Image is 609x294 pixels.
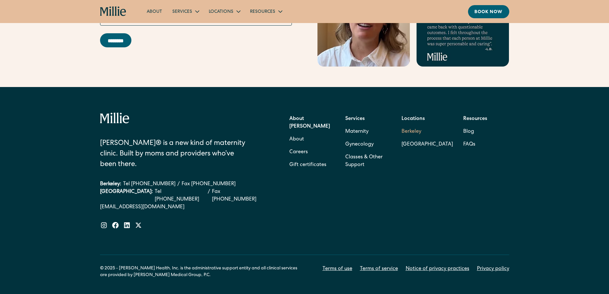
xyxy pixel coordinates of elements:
div: Resources [250,9,275,15]
div: Services [172,9,192,15]
div: Book now [474,9,503,16]
a: Notice of privacy practices [406,265,469,273]
a: Tel [PHONE_NUMBER] [123,180,176,188]
a: Privacy policy [477,265,509,273]
div: © 2025 - [PERSON_NAME] Health, Inc. is the administrative support entity and all clinical service... [100,265,305,279]
a: Gift certificates [289,159,326,171]
a: Fax [PHONE_NUMBER] [182,180,236,188]
a: Gynecology [345,138,374,151]
div: [GEOGRAPHIC_DATA]: [100,188,153,203]
div: Locations [209,9,233,15]
a: Terms of use [323,265,352,273]
a: Berkeley [402,125,453,138]
a: Fax [PHONE_NUMBER] [212,188,265,203]
a: [GEOGRAPHIC_DATA] [402,138,453,151]
a: [EMAIL_ADDRESS][DOMAIN_NAME] [100,203,265,211]
a: Classes & Other Support [345,151,391,171]
strong: About [PERSON_NAME] [289,116,330,129]
div: Berkeley: [100,180,121,188]
a: Careers [289,146,308,159]
a: Terms of service [360,265,398,273]
strong: Services [345,116,365,122]
a: Maternity [345,125,369,138]
a: Tel [PHONE_NUMBER] [155,188,206,203]
a: Book now [468,5,509,18]
div: Services [167,6,204,17]
div: Locations [204,6,245,17]
div: / [177,180,180,188]
a: About [289,133,304,146]
a: Blog [463,125,474,138]
strong: Locations [402,116,425,122]
div: Resources [245,6,287,17]
a: FAQs [463,138,475,151]
strong: Resources [463,116,487,122]
div: [PERSON_NAME]® is a new kind of maternity clinic. Built by moms and providers who’ve been there. [100,139,251,170]
div: / [208,188,210,203]
a: About [142,6,167,17]
a: home [100,6,127,17]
